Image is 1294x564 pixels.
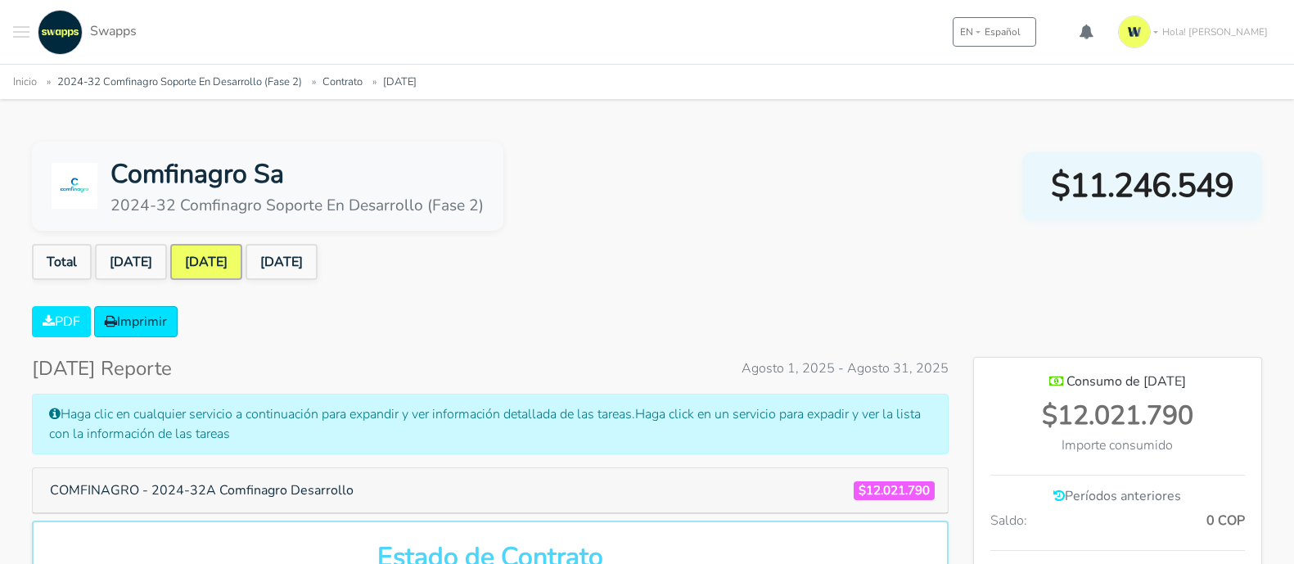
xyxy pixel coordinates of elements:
[1206,511,1245,530] span: 0 COP
[90,22,137,40] span: Swapps
[990,511,1027,530] span: Saldo:
[57,74,302,89] a: 2024-32 Comfinagro Soporte En Desarrollo (Fase 2)
[1162,25,1268,39] span: Hola! [PERSON_NAME]
[110,194,484,218] div: 2024-32 Comfinagro Soporte En Desarrollo (Fase 2)
[953,17,1036,47] button: ENEspañol
[95,244,167,280] a: [DATE]
[39,475,364,506] button: COMFINAGRO - 2024-32A Comfinagro Desarrollo
[32,244,92,280] a: Total
[32,394,949,454] div: Haga clic en cualquier servicio a continuación para expandir y ver información detallada de las t...
[32,357,172,381] h4: [DATE] Reporte
[94,306,178,337] a: Imprimir
[110,155,484,194] div: Comfinagro Sa
[1066,372,1186,390] span: Consumo de [DATE]
[990,396,1245,435] div: $12.021.790
[1111,9,1281,55] a: Hola! [PERSON_NAME]
[246,244,318,280] a: [DATE]
[32,306,91,337] a: PDF
[170,244,242,280] a: [DATE]
[13,10,29,55] button: Toggle navigation menu
[38,10,83,55] img: swapps-linkedin-v2.jpg
[742,359,949,378] span: Agosto 1, 2025 - Agosto 31, 2025
[52,163,97,209] img: Comfinagro Sa
[1118,16,1151,48] img: isotipo-3-3e143c57.png
[990,435,1245,455] div: Importe consumido
[13,74,37,89] a: Inicio
[322,74,363,89] a: Contrato
[34,10,137,55] a: Swapps
[990,489,1245,504] h6: Períodos anteriores
[854,481,935,500] span: $12.021.790
[383,74,417,89] a: [DATE]
[1051,161,1233,210] span: $11.246.549
[985,25,1021,39] span: Español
